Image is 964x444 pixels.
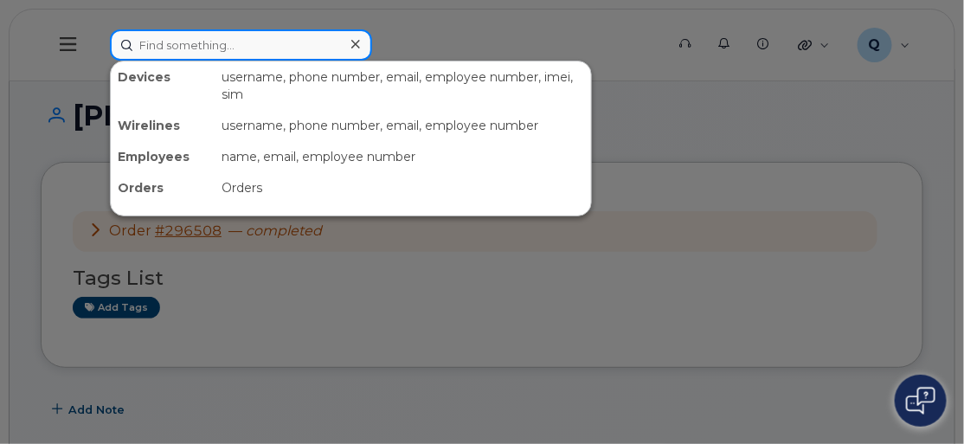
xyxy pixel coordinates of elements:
[906,387,935,415] img: Open chat
[215,141,591,172] div: name, email, employee number
[215,172,591,203] div: Orders
[215,110,591,141] div: username, phone number, email, employee number
[215,61,591,110] div: username, phone number, email, employee number, imei, sim
[111,141,215,172] div: Employees
[111,110,215,141] div: Wirelines
[111,172,215,203] div: Orders
[111,61,215,110] div: Devices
